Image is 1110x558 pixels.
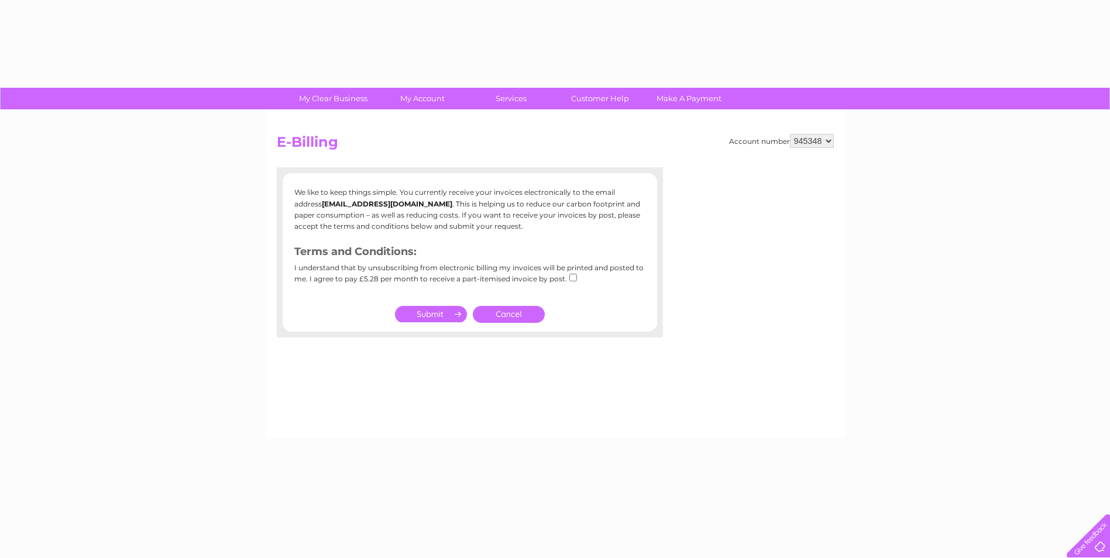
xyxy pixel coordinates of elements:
[395,306,467,322] input: Submit
[374,88,470,109] a: My Account
[277,134,834,156] h2: E-Billing
[463,88,559,109] a: Services
[294,243,645,264] h3: Terms and Conditions:
[322,199,452,208] b: [EMAIL_ADDRESS][DOMAIN_NAME]
[285,88,382,109] a: My Clear Business
[729,134,834,148] div: Account number
[294,187,645,232] p: We like to keep things simple. You currently receive your invoices electronically to the email ad...
[473,306,545,323] a: Cancel
[294,264,645,291] div: I understand that by unsubscribing from electronic billing my invoices will be printed and posted...
[641,88,737,109] a: Make A Payment
[552,88,648,109] a: Customer Help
